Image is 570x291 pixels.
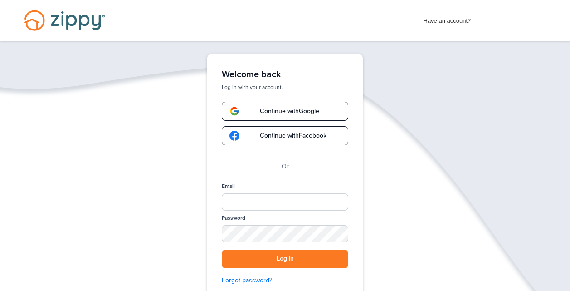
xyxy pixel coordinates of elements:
input: Email [222,193,348,211]
p: Log in with your account. [222,84,348,91]
button: Log in [222,250,348,268]
label: Email [222,182,235,190]
a: google-logoContinue withGoogle [222,102,348,121]
input: Password [222,225,348,242]
a: google-logoContinue withFacebook [222,126,348,145]
a: Forgot password? [222,276,348,286]
label: Password [222,214,245,222]
p: Or [282,162,289,172]
span: Continue with Facebook [251,133,326,139]
h1: Welcome back [222,69,348,80]
img: google-logo [229,131,239,141]
img: google-logo [229,106,239,116]
span: Have an account? [424,11,471,26]
span: Continue with Google [251,108,319,114]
